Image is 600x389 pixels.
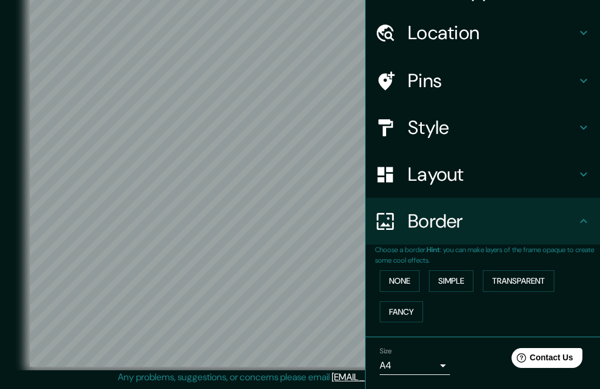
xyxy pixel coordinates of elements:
div: Style [366,104,600,151]
h4: Border [408,209,577,233]
label: Size [380,346,392,356]
div: Border [366,198,600,245]
button: Transparent [483,270,554,292]
h4: Location [408,21,577,44]
button: Simple [429,270,473,292]
h4: Layout [408,163,577,186]
div: Layout [366,151,600,198]
button: None [380,270,420,292]
h4: Style [408,116,577,139]
b: Hint [427,245,440,254]
div: A4 [380,356,450,375]
p: Choose a border. : you can make layers of the frame opaque to create some cool effects. [375,245,600,266]
iframe: Help widget launcher [496,343,587,376]
h4: Pins [408,69,577,92]
button: Fancy [380,301,423,323]
div: Pins [366,57,600,104]
a: [EMAIL_ADDRESS][DOMAIN_NAME] [332,371,476,383]
p: Any problems, suggestions, or concerns please email . [118,370,478,384]
div: Location [366,9,600,56]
